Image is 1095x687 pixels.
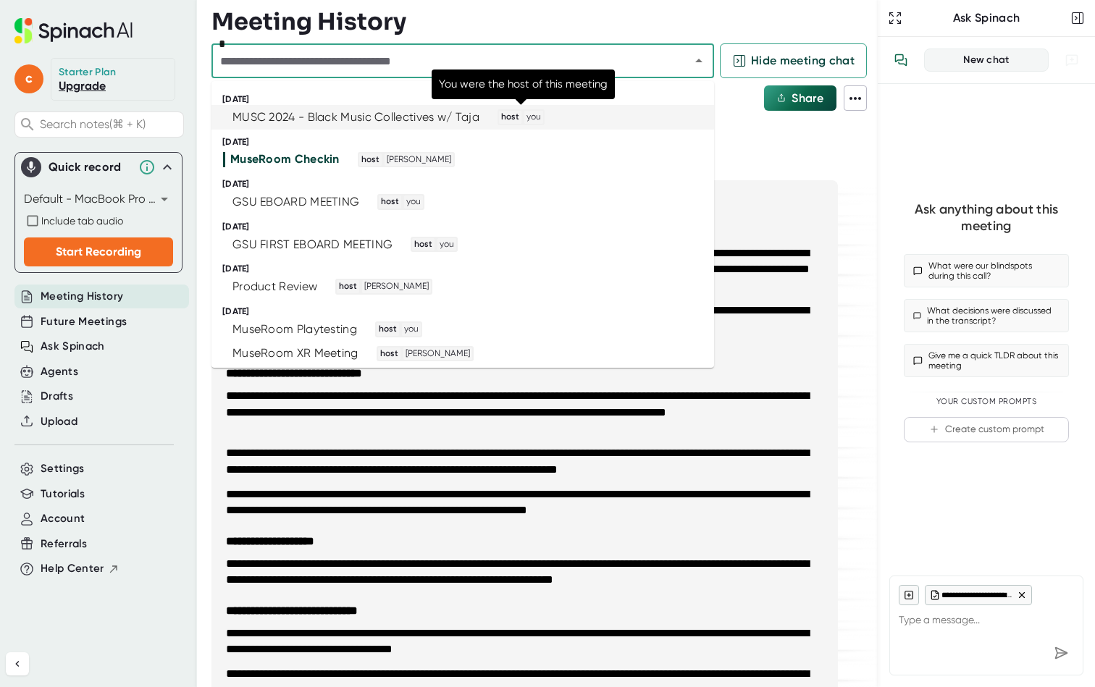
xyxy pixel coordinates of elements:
button: Hide meeting chat [720,43,867,78]
div: [DATE] [222,264,714,274]
button: Agents [41,363,78,380]
button: Create custom prompt [904,417,1069,442]
div: New chat [934,54,1039,67]
div: Send message [1048,640,1074,666]
button: Ask Spinach [41,338,105,355]
span: [PERSON_NAME] [362,280,431,293]
button: Future Meetings [41,313,127,330]
button: Close [689,51,709,71]
div: MuseRoom Playtesting [232,322,357,337]
span: host [379,195,401,208]
span: Share [792,91,823,105]
span: host [378,347,400,361]
button: Collapse sidebar [6,652,29,675]
div: [DATE] [222,306,714,317]
button: Tutorials [41,486,85,502]
button: Meeting History [41,288,123,305]
div: MUSC 2024 - Black Music Collectives w/ Taja [232,110,479,125]
div: Ask anything about this meeting [904,201,1069,234]
span: you [402,323,421,336]
button: Give me a quick TLDR about this meeting [904,344,1069,377]
div: Your Custom Prompts [904,397,1069,407]
button: What decisions were discussed in the transcript? [904,299,1069,332]
button: Help Center [41,560,119,577]
span: Hide meeting chat [751,52,855,69]
div: Product Review [232,279,317,294]
h3: Meeting History [211,8,406,35]
span: host [499,111,521,124]
button: Referrals [41,536,87,552]
div: Quick record [49,160,131,174]
button: Drafts [41,388,73,405]
span: Include tab audio [41,215,123,227]
div: Ask Spinach [905,11,1067,25]
div: Quick record [21,153,176,182]
span: host [359,153,382,167]
span: Search notes (⌘ + K) [40,117,180,131]
a: Upgrade [59,79,106,93]
div: [DATE] [222,222,714,232]
button: Share [764,85,836,111]
span: [PERSON_NAME] [385,153,453,167]
span: you [524,111,543,124]
button: Close conversation sidebar [1067,8,1088,28]
button: Settings [41,460,85,477]
div: MuseRoom XR Meeting [232,346,358,361]
span: c [14,64,43,93]
div: [DATE] [222,137,714,148]
span: [PERSON_NAME] [403,347,472,361]
div: GSU EBOARD MEETING [232,195,359,209]
div: Starter Plan [59,66,117,79]
button: View conversation history [886,46,915,75]
button: Expand to Ask Spinach page [885,8,905,28]
div: GSU FIRST EBOARD MEETING [232,237,393,252]
span: Help Center [41,560,104,577]
div: Default - MacBook Pro Microphone (Built-in) [24,187,173,211]
div: [DATE] [222,94,714,105]
button: What were our blindspots during this call? [904,254,1069,287]
span: Start Recording [56,245,141,258]
span: host [377,323,399,336]
span: host [412,238,435,251]
div: [DATE] [222,179,714,190]
button: Account [41,510,85,527]
button: Start Recording [24,237,173,266]
button: Upload [41,413,77,430]
span: you [437,238,456,251]
span: you [404,195,423,208]
div: MuseRoom Checkin [230,152,340,167]
span: host [337,280,359,293]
